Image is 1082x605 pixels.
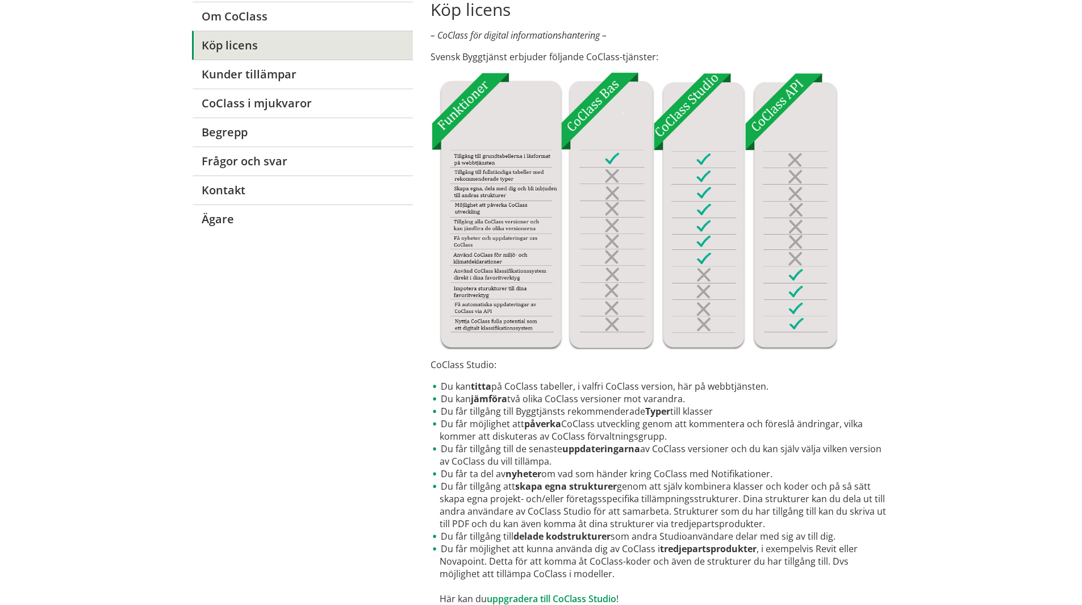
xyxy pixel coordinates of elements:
[431,72,838,349] img: Tjnster-Tabell_CoClassBas-Studio-API2022-12-22.jpg
[513,530,611,543] strong: delade kodstrukturer
[471,380,491,393] strong: titta
[431,358,890,371] p: CoClass Studio:
[431,530,890,543] li: Du får tillgång till som andra Studioanvändare delar med sig av till dig.
[660,543,757,555] strong: tredjepartsprodukter
[515,480,617,493] strong: skapa egna strukturer
[431,543,890,605] li: Du får möjlighet att kunna använda dig av CoClass i , i exempelvis Revit eller Novapoint. Detta f...
[431,418,890,443] li: Du får möjlighet att CoClass utveckling genom att kommentera och föreslå ändringar, vilka kommer ...
[431,393,890,405] li: Du kan två olika CoClass versioner mot varandra.
[431,480,890,530] li: Du får tillgång att genom att själv kombinera klasser och koder och på så sätt skapa egna projekt...
[562,443,640,455] strong: uppdateringarna
[506,468,541,480] strong: nyheter
[487,593,616,605] a: uppgradera till CoClass Studio
[192,118,413,147] a: Begrepp
[192,205,413,233] a: Ägare
[192,31,413,60] a: Köp licens
[431,29,607,41] em: – CoClass för digital informationshantering –
[524,418,561,430] strong: påverka
[431,443,890,468] li: Du får tillgång till de senaste av CoClass versioner och du kan själv välja vilken version av CoC...
[192,147,413,176] a: Frågor och svar
[645,405,670,418] strong: Typer
[192,2,413,31] a: Om CoClass
[431,468,890,480] li: Du får ta del av om vad som händer kring CoClass med Notifikationer.
[431,405,890,418] li: Du får tillgång till Byggtjänsts rekommenderade till klasser
[471,393,507,405] strong: jämföra
[431,380,890,393] li: Du kan på CoClass tabeller, i valfri CoClass version, här på webbtjänsten.
[192,60,413,89] a: Kunder tillämpar
[431,51,890,63] p: Svensk Byggtjänst erbjuder följande CoClass-tjänster:
[192,176,413,205] a: Kontakt
[192,89,413,118] a: CoClass i mjukvaror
